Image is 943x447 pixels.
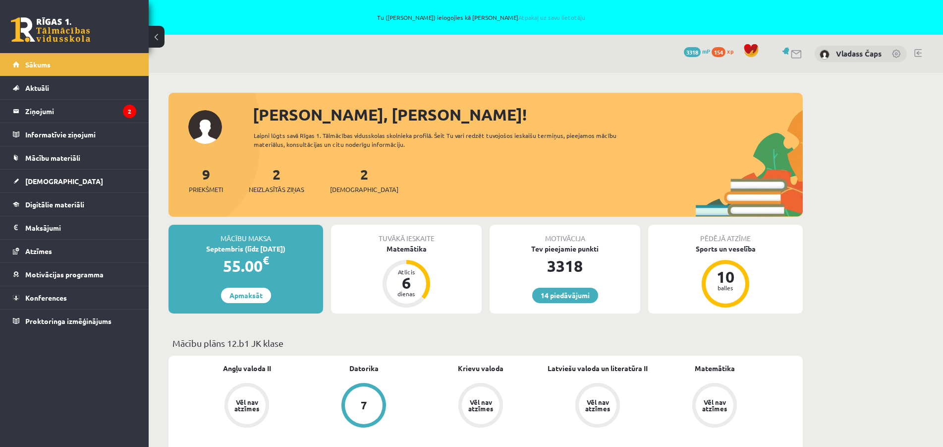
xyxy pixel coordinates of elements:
span: 154 [712,47,725,57]
span: Mācību materiāli [25,153,80,162]
legend: Maksājumi [25,216,136,239]
div: 3318 [490,254,640,278]
div: Vēl nav atzīmes [701,399,728,412]
div: Vēl nav atzīmes [467,399,495,412]
div: Matemātika [331,244,482,254]
span: [DEMOGRAPHIC_DATA] [330,185,398,194]
a: Vēl nav atzīmes [539,383,656,430]
div: 7 [361,400,367,411]
a: 9Priekšmeti [189,165,223,194]
a: 154 xp [712,47,738,55]
span: 3318 [684,47,701,57]
div: dienas [391,291,421,297]
a: 7 [305,383,422,430]
span: Motivācijas programma [25,270,104,279]
div: Motivācija [490,225,640,244]
span: Neizlasītās ziņas [249,185,304,194]
div: Tev pieejamie punkti [490,244,640,254]
span: mP [702,47,710,55]
a: Atzīmes [13,240,136,262]
a: Sports un veselība 10 balles [648,244,803,309]
div: balles [711,285,740,291]
span: Priekšmeti [189,185,223,194]
a: 3318 mP [684,47,710,55]
a: Angļu valoda II [223,363,271,374]
a: Rīgas 1. Tālmācības vidusskola [11,17,90,42]
div: Tuvākā ieskaite [331,225,482,244]
a: Matemātika Atlicis 6 dienas [331,244,482,309]
div: Vēl nav atzīmes [233,399,261,412]
a: 2Neizlasītās ziņas [249,165,304,194]
a: Motivācijas programma [13,263,136,286]
a: Proktoringa izmēģinājums [13,310,136,332]
span: Digitālie materiāli [25,200,84,209]
legend: Informatīvie ziņojumi [25,123,136,146]
div: [PERSON_NAME], [PERSON_NAME]! [253,103,803,127]
span: Aktuāli [25,83,49,92]
a: Mācību materiāli [13,146,136,169]
legend: Ziņojumi [25,100,136,123]
span: xp [727,47,733,55]
span: Tu ([PERSON_NAME]) ielogojies kā [PERSON_NAME] [114,14,849,20]
span: [DEMOGRAPHIC_DATA] [25,177,103,186]
a: Maksājumi [13,216,136,239]
div: 55.00 [168,254,323,278]
div: 10 [711,269,740,285]
div: Atlicis [391,269,421,275]
a: Sākums [13,53,136,76]
div: Mācību maksa [168,225,323,244]
a: Konferences [13,286,136,309]
a: Ziņojumi2 [13,100,136,123]
i: 2 [123,105,136,118]
a: Vēl nav atzīmes [656,383,773,430]
span: Sākums [25,60,51,69]
a: Latviešu valoda un literatūra II [548,363,648,374]
div: Pēdējā atzīme [648,225,803,244]
div: Sports un veselība [648,244,803,254]
a: Vēl nav atzīmes [422,383,539,430]
div: Septembris (līdz [DATE]) [168,244,323,254]
div: Laipni lūgts savā Rīgas 1. Tālmācības vidusskolas skolnieka profilā. Šeit Tu vari redzēt tuvojošo... [254,131,634,149]
span: € [263,253,269,267]
a: Vladass Čaps [836,49,882,59]
a: Informatīvie ziņojumi [13,123,136,146]
a: Datorika [349,363,379,374]
img: Vladass Čaps [820,50,830,60]
span: Proktoringa izmēģinājums [25,317,111,325]
a: Vēl nav atzīmes [188,383,305,430]
a: Atpakaļ uz savu lietotāju [518,13,585,21]
a: 14 piedāvājumi [532,288,598,303]
span: Atzīmes [25,247,52,255]
a: 2[DEMOGRAPHIC_DATA] [330,165,398,194]
div: 6 [391,275,421,291]
a: Krievu valoda [458,363,503,374]
div: Vēl nav atzīmes [584,399,611,412]
a: Aktuāli [13,76,136,99]
a: Digitālie materiāli [13,193,136,216]
a: Apmaksāt [221,288,271,303]
p: Mācību plāns 12.b1 JK klase [172,336,799,350]
span: Konferences [25,293,67,302]
a: Matemātika [695,363,735,374]
a: [DEMOGRAPHIC_DATA] [13,170,136,192]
